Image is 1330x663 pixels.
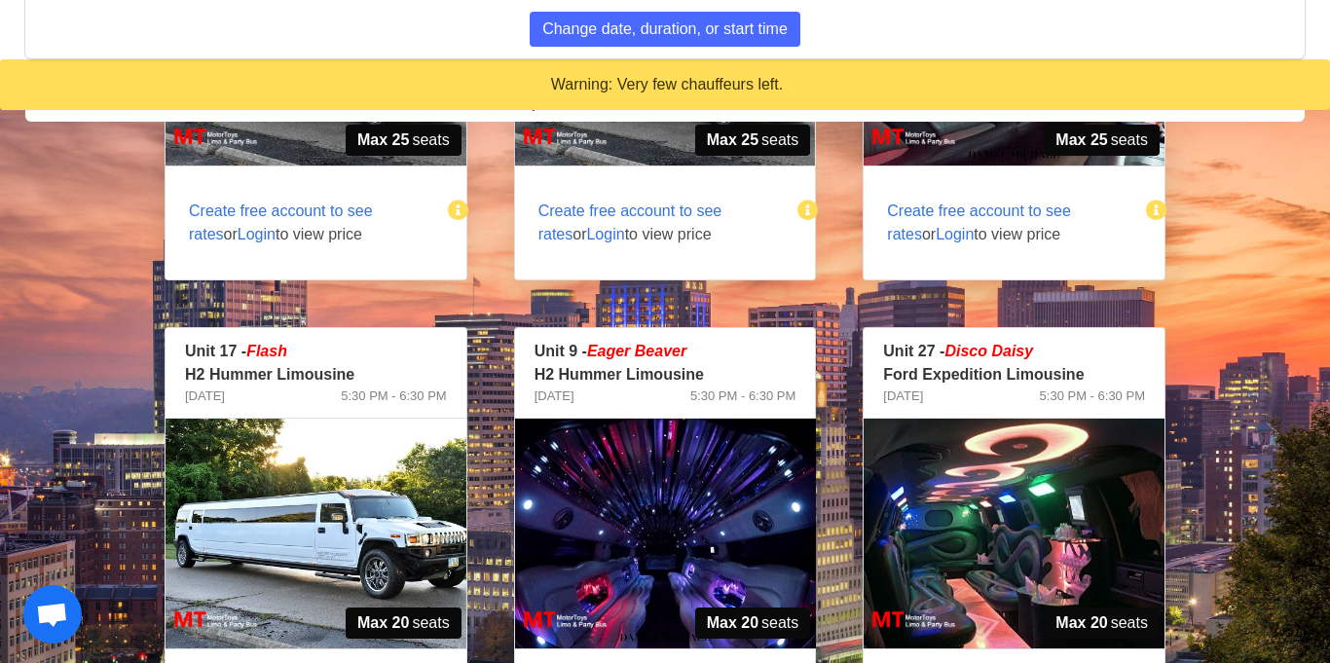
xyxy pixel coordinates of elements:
[883,387,923,406] span: [DATE]
[357,129,409,152] strong: Max 25
[16,74,1318,95] div: Warning: Very few chauffeurs left.
[1044,608,1160,639] span: seats
[23,585,82,644] div: Open chat
[587,343,686,359] em: Eager Beaver
[346,125,462,156] span: seats
[535,387,574,406] span: [DATE]
[535,363,796,387] p: H2 Hummer Limousine
[707,611,758,635] strong: Max 20
[542,18,788,41] span: Change date, duration, or start time
[707,129,758,152] strong: Max 25
[586,226,624,242] span: Login
[515,419,816,648] img: 09%2002.jpg
[695,608,811,639] span: seats
[166,419,466,648] img: 17%2001.jpg
[341,387,446,406] span: 5:30 PM - 6:30 PM
[535,340,796,363] p: Unit 9 -
[246,343,287,359] em: Flash
[1055,611,1107,635] strong: Max 20
[864,419,1164,648] img: 27%2002.jpg
[1040,387,1145,406] span: 5:30 PM - 6:30 PM
[1055,129,1107,152] strong: Max 25
[346,608,462,639] span: seats
[936,226,974,242] span: Login
[238,226,276,242] span: Login
[1044,125,1160,156] span: seats
[695,125,811,156] span: seats
[185,340,447,363] p: Unit 17 -
[185,387,225,406] span: [DATE]
[538,203,722,242] span: Create free account to see rates
[185,363,447,387] p: H2 Hummer Limousine
[515,176,800,270] span: or to view price
[944,343,1033,359] em: Disco Daisy
[690,387,795,406] span: 5:30 PM - 6:30 PM
[883,340,1145,363] p: Unit 27 -
[887,203,1071,242] span: Create free account to see rates
[189,203,373,242] span: Create free account to see rates
[530,12,800,47] button: Change date, duration, or start time
[864,176,1149,270] span: or to view price
[166,176,451,270] span: or to view price
[883,363,1145,387] p: Ford Expedition Limousine
[357,611,409,635] strong: Max 20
